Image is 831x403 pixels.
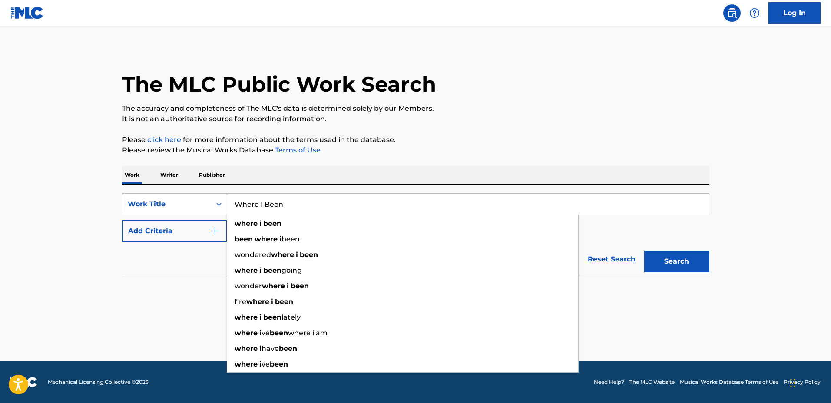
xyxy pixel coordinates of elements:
[246,297,269,306] strong: where
[270,360,288,368] strong: been
[263,266,281,274] strong: been
[122,193,709,277] form: Search Form
[259,313,262,321] strong: i
[235,219,258,228] strong: where
[235,297,246,306] span: fire
[790,370,795,396] div: Drag
[122,114,709,124] p: It is not an authoritative source for recording information.
[288,329,328,337] span: where i am
[255,235,278,243] strong: where
[235,313,258,321] strong: where
[122,145,709,155] p: Please review the Musical Works Database
[235,251,271,259] span: wondered
[235,282,262,290] span: wonder
[263,219,281,228] strong: been
[259,329,262,337] strong: i
[210,226,220,236] img: 9d2ae6d4665cec9f34b9.svg
[784,378,821,386] a: Privacy Policy
[644,251,709,272] button: Search
[768,2,821,24] a: Log In
[788,361,831,403] iframe: Chat Widget
[262,344,279,353] span: have
[122,103,709,114] p: The accuracy and completeness of The MLC's data is determined solely by our Members.
[259,344,262,353] strong: i
[279,344,297,353] strong: been
[128,199,206,209] div: Work Title
[749,8,760,18] img: help
[273,146,321,154] a: Terms of Use
[583,250,640,269] a: Reset Search
[291,282,309,290] strong: been
[196,166,228,184] p: Publisher
[122,166,142,184] p: Work
[259,360,262,368] strong: i
[270,329,288,337] strong: been
[10,7,44,19] img: MLC Logo
[235,360,258,368] strong: where
[158,166,181,184] p: Writer
[279,235,281,243] strong: i
[281,313,301,321] span: lately
[680,378,778,386] a: Musical Works Database Terms of Use
[275,297,293,306] strong: been
[122,220,227,242] button: Add Criteria
[262,360,270,368] span: ve
[287,282,289,290] strong: i
[235,329,258,337] strong: where
[235,235,253,243] strong: been
[263,313,281,321] strong: been
[629,378,675,386] a: The MLC Website
[281,235,300,243] span: been
[262,282,285,290] strong: where
[10,377,37,387] img: logo
[594,378,624,386] a: Need Help?
[48,378,149,386] span: Mechanical Licensing Collective © 2025
[723,4,741,22] a: Public Search
[147,135,181,144] a: click here
[296,251,298,259] strong: i
[281,266,302,274] span: going
[300,251,318,259] strong: been
[746,4,763,22] div: Help
[235,266,258,274] strong: where
[727,8,737,18] img: search
[271,251,294,259] strong: where
[271,297,273,306] strong: i
[262,329,270,337] span: ve
[235,344,258,353] strong: where
[122,135,709,145] p: Please for more information about the terms used in the database.
[259,219,262,228] strong: i
[259,266,262,274] strong: i
[122,71,436,97] h1: The MLC Public Work Search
